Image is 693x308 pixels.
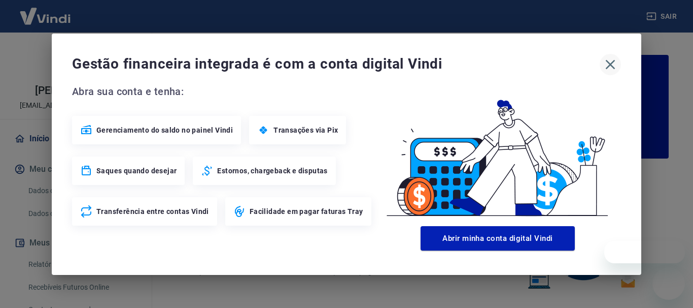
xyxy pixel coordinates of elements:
span: Facilidade em pagar faturas Tray [250,206,363,217]
span: Gestão financeira integrada é com a conta digital Vindi [72,54,600,74]
span: Saques quando desejar [96,166,177,176]
span: Estornos, chargeback e disputas [217,166,327,176]
span: Transações via Pix [273,125,338,135]
iframe: Mensagem da empresa [604,241,685,263]
span: Gerenciamento do saldo no painel Vindi [96,125,233,135]
span: Transferência entre contas Vindi [96,206,209,217]
span: Abra sua conta e tenha: [72,83,374,100]
iframe: Botão para abrir a janela de mensagens [652,267,685,300]
img: Good Billing [374,83,621,222]
button: Abrir minha conta digital Vindi [421,226,575,251]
